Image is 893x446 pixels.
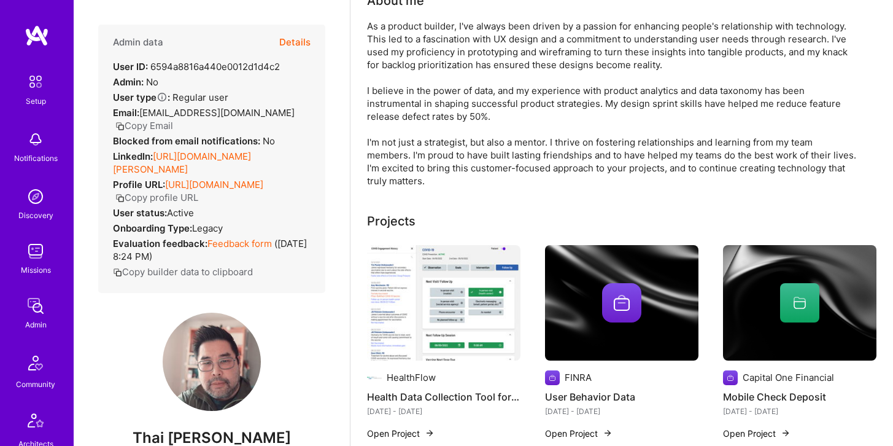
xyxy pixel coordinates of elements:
[113,237,311,263] div: ( [DATE] 8:24 PM )
[113,151,153,162] strong: LinkedIn:
[723,245,876,361] img: cover
[25,25,49,47] img: logo
[113,135,263,147] strong: Blocked from email notifications:
[723,405,876,418] div: [DATE] - [DATE]
[21,264,51,276] div: Missions
[113,107,139,119] strong: Email:
[18,209,53,222] div: Discovery
[113,91,228,104] div: Regular user
[23,239,48,264] img: teamwork
[723,389,876,405] h4: Mobile Check Deposit
[16,378,55,391] div: Community
[723,370,738,385] img: Company logo
[163,313,261,411] img: User Avatar
[25,318,47,331] div: Admin
[115,122,125,131] i: icon Copy
[157,92,168,103] i: Help
[545,245,698,361] img: cover
[545,370,560,385] img: Company logo
[113,135,275,147] div: No
[603,428,613,438] img: arrow-right
[113,61,148,72] strong: User ID:
[367,389,520,405] h4: Health Data Collection Tool for Health Center Ambassadors
[545,405,698,418] div: [DATE] - [DATE]
[545,427,613,440] button: Open Project
[387,371,436,384] div: HealthFlow
[14,152,58,165] div: Notifications
[743,371,834,384] div: Capital One Financial
[115,194,125,203] i: icon Copy
[425,428,435,438] img: arrow-right
[192,222,223,234] span: legacy
[21,348,50,378] img: Community
[113,37,163,48] h4: Admin data
[545,389,698,405] h4: User Behavior Data
[113,238,207,249] strong: Evaluation feedback:
[113,268,122,277] i: icon Copy
[23,69,48,95] img: setup
[781,428,791,438] img: arrow-right
[367,370,382,385] img: Company logo
[367,427,435,440] button: Open Project
[113,265,253,278] button: Copy builder data to clipboard
[23,294,48,318] img: admin teamwork
[23,184,48,209] img: discovery
[115,119,173,132] button: Copy Email
[367,212,416,230] div: Projects
[279,25,311,60] button: Details
[165,179,263,190] a: [URL][DOMAIN_NAME]
[21,408,50,437] img: Architects
[113,76,158,88] div: No
[113,151,251,175] a: [URL][DOMAIN_NAME][PERSON_NAME]
[113,222,192,234] strong: Onboarding Type:
[723,427,791,440] button: Open Project
[113,60,280,73] div: 6594a8816a440e0012d1d4c2
[167,207,194,219] span: Active
[113,179,165,190] strong: Profile URL:
[207,238,272,249] a: Feedback form
[113,207,167,219] strong: User status:
[113,92,170,103] strong: User type :
[115,191,198,204] button: Copy profile URL
[139,107,295,119] span: [EMAIL_ADDRESS][DOMAIN_NAME]
[26,95,46,108] div: Setup
[367,20,858,187] div: As a product builder, I've always been driven by a passion for enhancing people's relationship wi...
[367,245,520,361] img: Health Data Collection Tool for Health Center Ambassadors
[23,127,48,152] img: bell
[602,283,641,323] img: Company logo
[565,371,592,384] div: FINRA
[113,76,144,88] strong: Admin:
[367,405,520,418] div: [DATE] - [DATE]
